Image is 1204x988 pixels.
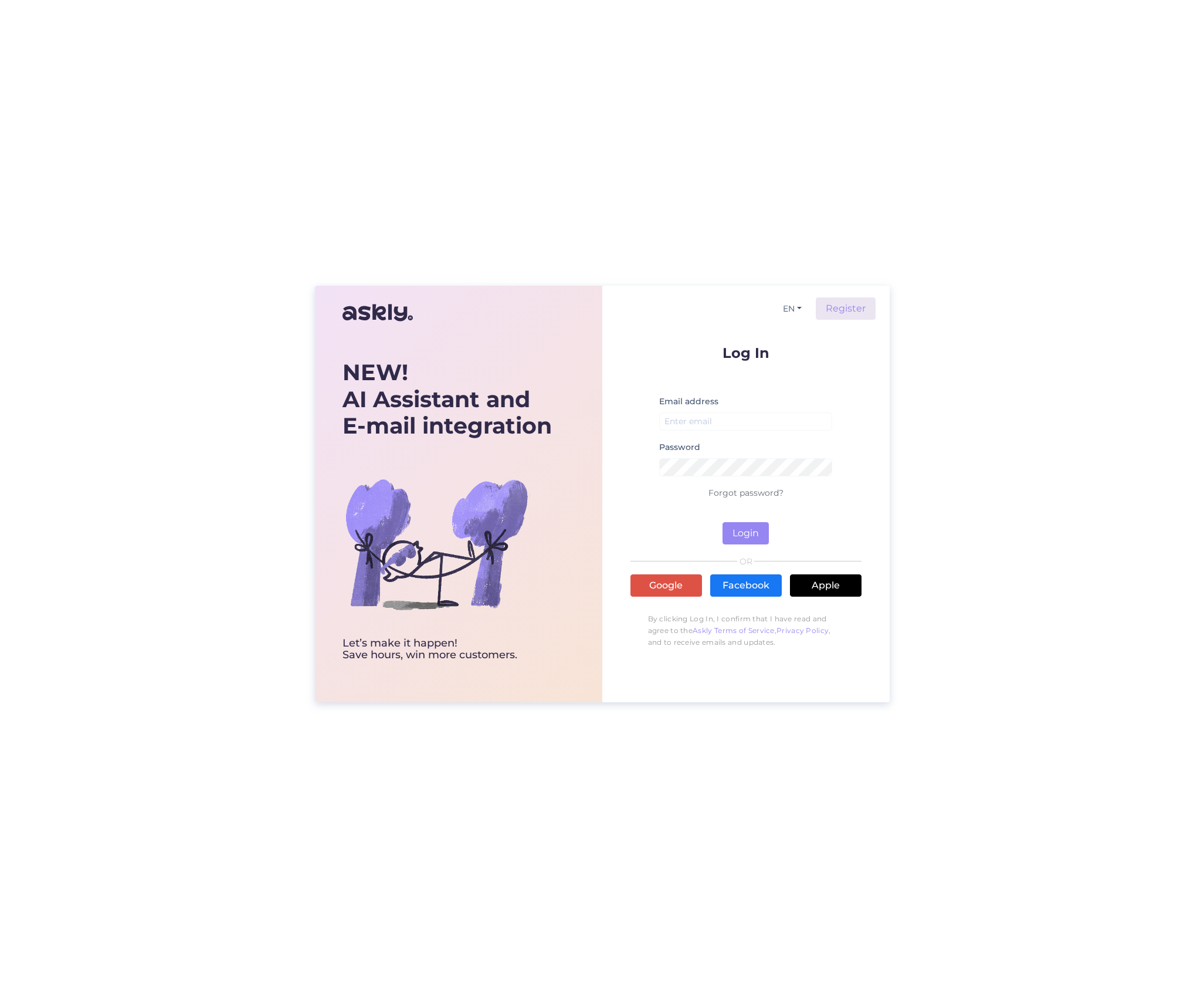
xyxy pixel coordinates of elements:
[630,346,862,360] p: Log In
[342,299,413,327] img: Askly
[342,358,408,386] b: NEW!
[737,557,754,566] span: OR
[659,412,833,431] input: Enter email
[776,626,829,635] a: Privacy Policy
[723,522,769,544] button: Login
[708,488,784,498] a: Forgot password?
[778,300,806,317] button: EN
[342,359,552,439] div: AI Assistant and E-mail integration
[630,574,702,597] a: Google
[790,574,862,597] a: Apple
[659,441,700,454] label: Password
[693,626,775,635] a: Askly Terms of Service
[630,607,862,654] p: By clicking Log In, I confirm that I have read and agree to the , , and to receive emails and upd...
[342,450,530,638] img: bg-askly
[659,395,718,408] label: Email address
[342,638,552,661] div: Let’s make it happen! Save hours, win more customers.
[816,297,876,320] a: Register
[710,574,782,597] a: Facebook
